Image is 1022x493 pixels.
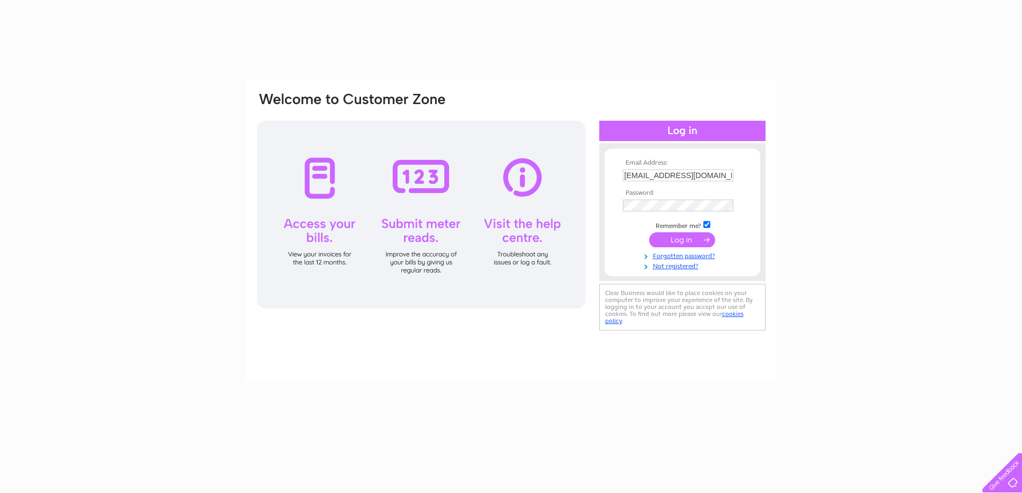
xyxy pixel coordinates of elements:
a: Forgotten password? [623,250,745,260]
input: Submit [649,232,715,247]
td: Remember me? [620,219,745,230]
th: Password: [620,189,745,197]
th: Email Address: [620,159,745,167]
a: cookies policy [605,310,744,325]
a: Not registered? [623,260,745,270]
div: Clear Business would like to place cookies on your computer to improve your experience of the sit... [599,284,766,330]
